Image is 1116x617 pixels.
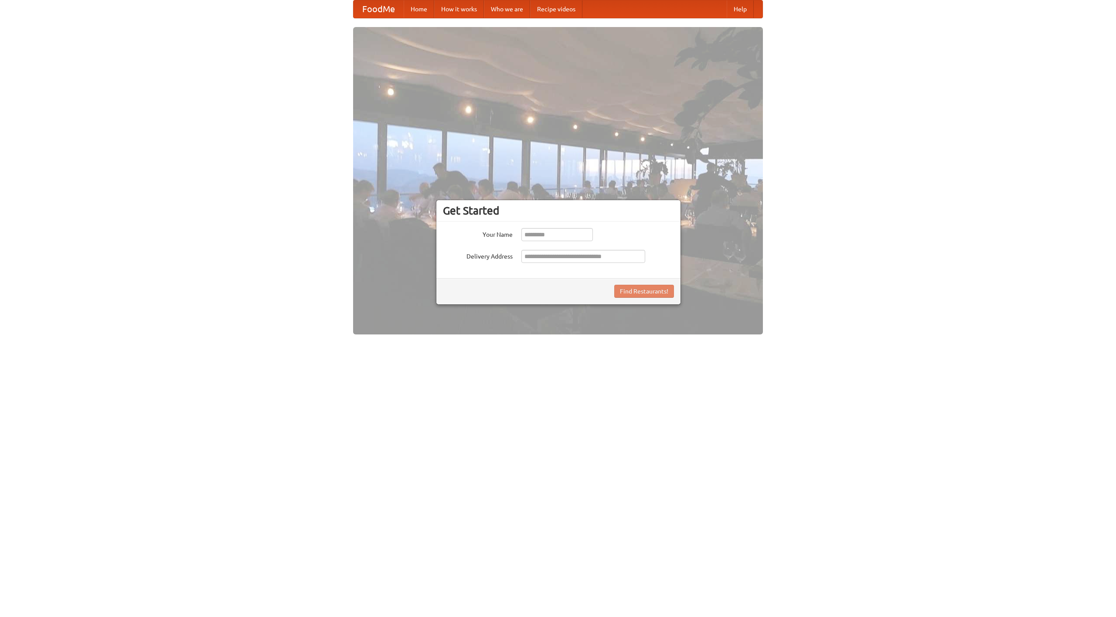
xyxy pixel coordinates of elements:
a: Recipe videos [530,0,582,18]
a: Home [404,0,434,18]
a: How it works [434,0,484,18]
a: Help [727,0,754,18]
label: Your Name [443,228,513,239]
h3: Get Started [443,204,674,217]
a: Who we are [484,0,530,18]
label: Delivery Address [443,250,513,261]
button: Find Restaurants! [614,285,674,298]
a: FoodMe [354,0,404,18]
